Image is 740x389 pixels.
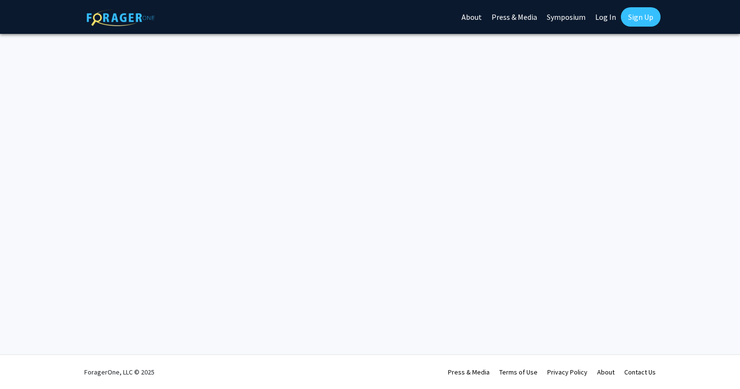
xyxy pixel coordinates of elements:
[499,368,538,376] a: Terms of Use
[87,9,154,26] img: ForagerOne Logo
[621,7,661,27] a: Sign Up
[624,368,656,376] a: Contact Us
[448,368,490,376] a: Press & Media
[597,368,615,376] a: About
[84,355,154,389] div: ForagerOne, LLC © 2025
[547,368,587,376] a: Privacy Policy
